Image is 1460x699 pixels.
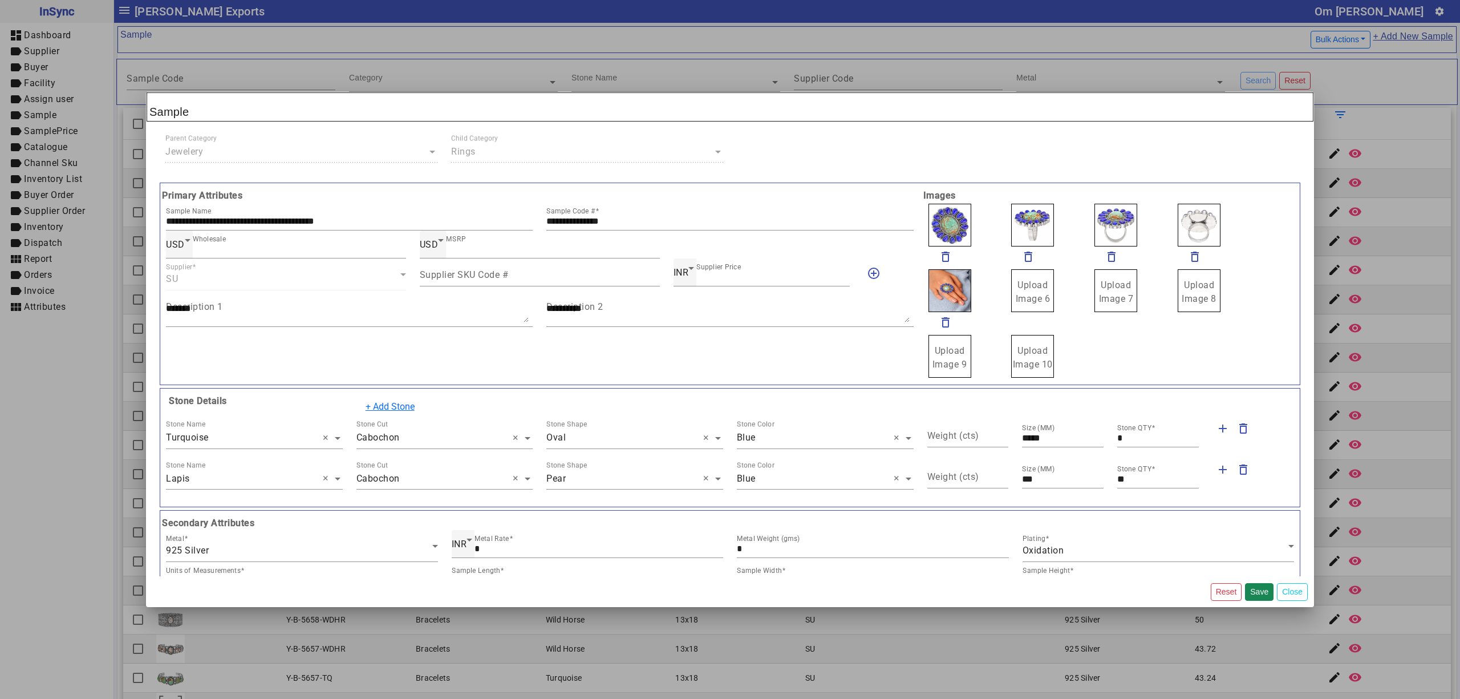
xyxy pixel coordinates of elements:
b: Stone Details [166,395,227,406]
span: Upload Image 10 [1013,345,1053,370]
mat-label: Sample Name [166,207,211,215]
mat-icon: add [1216,422,1230,435]
mat-label: Units of Measurements [166,567,241,575]
span: INR [674,267,689,278]
img: 045fa847-4a61-4317-ab3a-34b5fac0f378 [1011,204,1054,247]
mat-label: Wholesale [193,235,226,243]
mat-label: Weight (cts) [927,471,979,482]
b: Images [920,189,1301,203]
span: Clear all [513,472,522,486]
span: USD [420,239,439,250]
b: Primary Attributes [159,189,920,203]
mat-label: Size (MM) [1022,424,1055,432]
span: Upload Image 6 [1016,280,1051,304]
button: + Add Stone [358,396,422,418]
span: Oxidation [1023,545,1064,556]
mat-icon: delete_outline [1236,422,1250,435]
mat-icon: delete_outline [939,316,952,329]
div: Stone Name [166,460,205,470]
mat-icon: delete_outline [1188,250,1202,264]
div: Child Category [451,133,498,143]
button: Reset [1211,583,1242,601]
mat-label: Plating [1023,535,1045,543]
span: Clear all [323,431,332,445]
span: USD [166,239,185,250]
button: Close [1277,583,1308,601]
span: Clear all [894,472,903,486]
span: Clear all [703,472,713,486]
b: Secondary Attributes [159,516,1301,530]
mat-label: Metal [166,535,184,543]
mat-icon: delete_outline [939,250,952,264]
mat-icon: add_circle_outline [867,266,881,280]
span: Upload Image 9 [932,345,967,370]
button: Save [1245,583,1274,601]
div: Stone Shape [546,419,587,430]
mat-label: Description 1 [166,301,223,312]
mat-label: Sample Height [1023,567,1070,575]
span: 925 Silver [166,545,209,556]
mat-label: Metal Rate [474,535,509,543]
mat-label: Sample Length [452,567,500,575]
h2: Sample [147,92,1313,122]
img: 0e054044-c90d-40ab-86b4-d1c9140fa8c9 [1094,204,1137,247]
div: Stone Cut [356,460,388,470]
mat-label: Stone QTY [1117,424,1151,432]
mat-icon: delete_outline [1236,463,1250,476]
div: Stone Name [166,419,205,430]
span: Clear all [323,472,332,486]
div: Stone Color [737,419,774,430]
div: Stone Color [737,460,774,470]
mat-label: Metal Weight (gms) [737,535,800,543]
mat-label: Supplier Price [696,263,741,271]
mat-label: Supplier [166,263,193,271]
mat-label: Stone QTY [1117,465,1151,473]
span: Upload Image 8 [1182,280,1216,304]
mat-icon: delete_outline [1105,250,1118,264]
mat-label: Weight (cts) [927,430,979,441]
div: Parent Category [165,133,217,143]
img: 99cfccd2-59d0-47d7-a63d-7d10ac4e5c7f [928,269,971,312]
span: Clear all [513,431,522,445]
mat-label: Supplier SKU Code # [420,269,509,280]
img: 5466d45d-95dc-4bc4-adb5-bff2eb5a08e1 [928,204,971,247]
mat-label: Description 2 [546,301,603,312]
mat-icon: add [1216,463,1230,476]
span: Clear all [894,431,903,445]
mat-icon: delete_outline [1021,250,1035,264]
mat-label: MSRP [446,235,466,243]
img: dba2a886-b600-4c20-bb4c-6d974adc26d2 [1178,204,1220,247]
span: Clear all [703,431,713,445]
span: INR [452,539,467,549]
div: Stone Cut [356,419,388,430]
span: Upload Image 7 [1099,280,1134,304]
mat-label: Sample Code # [546,207,595,215]
div: Stone Shape [546,460,587,470]
mat-label: Sample Width [737,567,782,575]
mat-label: Size (MM) [1022,465,1055,473]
